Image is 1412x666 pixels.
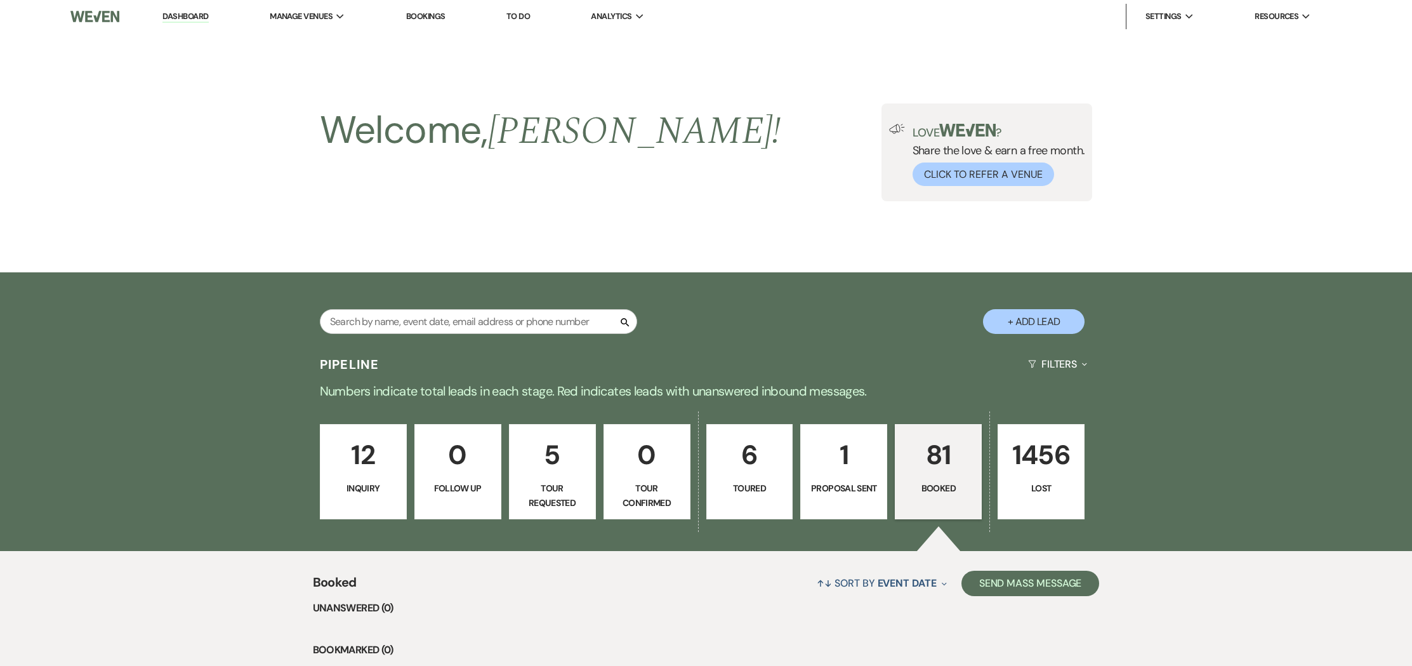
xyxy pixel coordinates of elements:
[715,481,785,495] p: Toured
[1006,481,1076,495] p: Lost
[808,434,879,476] p: 1
[913,163,1054,186] button: Click to Refer a Venue
[800,424,887,519] a: 1Proposal Sent
[1145,10,1182,23] span: Settings
[903,434,973,476] p: 81
[162,11,208,23] a: Dashboard
[903,481,973,495] p: Booked
[506,11,530,22] a: To Do
[320,356,379,373] h3: Pipeline
[905,124,1085,186] div: Share the love & earn a free month.
[313,600,1100,616] li: Unanswered (0)
[328,434,399,476] p: 12
[939,124,996,137] img: weven-logo-green.svg
[488,102,781,161] span: [PERSON_NAME] !
[817,576,832,590] span: ↑↓
[889,124,905,134] img: loud-speaker-illustration.svg
[983,309,1085,334] button: + Add Lead
[414,424,501,519] a: 0Follow Up
[423,434,493,476] p: 0
[612,481,682,510] p: Tour Confirmed
[313,642,1100,658] li: Bookmarked (0)
[1006,434,1076,476] p: 1456
[715,434,785,476] p: 6
[1023,347,1092,381] button: Filters
[320,309,637,334] input: Search by name, event date, email address or phone number
[604,424,690,519] a: 0Tour Confirmed
[878,576,937,590] span: Event Date
[313,573,357,600] span: Booked
[249,381,1163,401] p: Numbers indicate total leads in each stage. Red indicates leads with unanswered inbound messages.
[591,10,631,23] span: Analytics
[406,11,445,22] a: Bookings
[320,424,407,519] a: 12Inquiry
[270,10,333,23] span: Manage Venues
[509,424,596,519] a: 5Tour Requested
[517,434,588,476] p: 5
[895,424,982,519] a: 81Booked
[328,481,399,495] p: Inquiry
[517,481,588,510] p: Tour Requested
[808,481,879,495] p: Proposal Sent
[1255,10,1298,23] span: Resources
[998,424,1085,519] a: 1456Lost
[812,566,951,600] button: Sort By Event Date
[320,103,781,158] h2: Welcome,
[961,571,1100,596] button: Send Mass Message
[70,3,119,30] img: Weven Logo
[423,481,493,495] p: Follow Up
[706,424,793,519] a: 6Toured
[913,124,1085,138] p: Love ?
[612,434,682,476] p: 0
